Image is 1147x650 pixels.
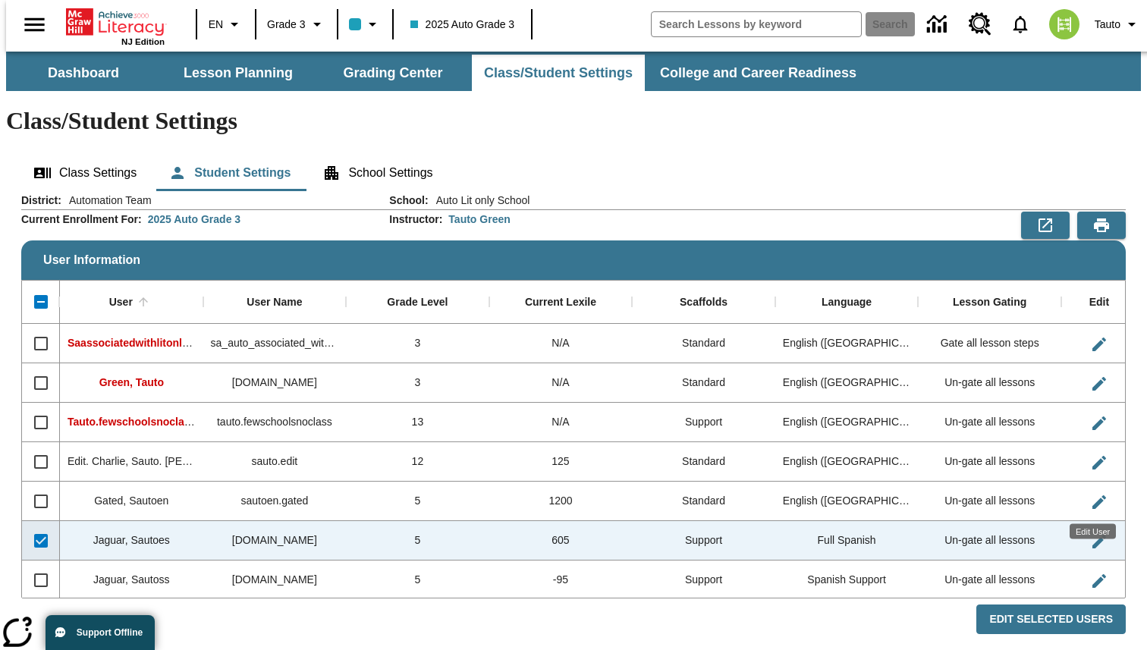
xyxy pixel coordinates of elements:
button: Profile/Settings [1089,11,1147,38]
span: Auto Lit only School [429,193,530,208]
span: Automation Team [61,193,152,208]
div: User [109,296,133,309]
div: 5 [346,561,489,600]
div: Un-gate all lessons [918,561,1061,600]
div: SubNavbar [6,55,870,91]
span: Gated, Sautoen [94,495,168,507]
a: Notifications [1001,5,1040,44]
a: Data Center [918,4,960,46]
button: Edit User [1084,408,1114,438]
button: Class color is light blue. Change class color [343,11,388,38]
div: Un-gate all lessons [918,442,1061,482]
span: Grade 3 [267,17,306,33]
div: sauto.edit [203,442,347,482]
div: English (US) [775,363,919,403]
button: Edit User [1084,487,1114,517]
button: Edit User [1084,447,1114,478]
button: School Settings [310,155,445,191]
div: 3 [346,324,489,363]
span: Green, Tauto [99,376,164,388]
button: Edit User [1084,526,1114,557]
div: Standard [632,363,775,403]
div: Edit [1089,296,1109,309]
div: sautoss.jaguar [203,561,347,600]
div: English (US) [775,403,919,442]
span: Tauto.fewschoolsnoclass, Tauto.fewschoolsnoclass [68,416,330,428]
span: 2025 Auto Grade 3 [410,17,515,33]
div: sautoen.gated [203,482,347,521]
div: User Name [247,296,302,309]
div: 13 [346,403,489,442]
div: Class/Student Settings [21,155,1126,191]
button: Open side menu [12,2,57,47]
img: avatar image [1049,9,1079,39]
button: Dashboard [8,55,159,91]
span: User Information [43,253,140,267]
button: Language: EN, Select a language [202,11,250,38]
div: Un-gate all lessons [918,363,1061,403]
div: Spanish Support [775,561,919,600]
div: Un-gate all lessons [918,403,1061,442]
div: sautoes.jaguar [203,521,347,561]
button: College and Career Readiness [648,55,869,91]
div: 3 [346,363,489,403]
button: Lesson Planning [162,55,314,91]
div: 125 [489,442,633,482]
button: Edit User [1084,369,1114,399]
div: Full Spanish [775,521,919,561]
h2: Instructor : [389,213,442,226]
div: Un-gate all lessons [918,482,1061,521]
div: 2025 Auto Grade 3 [148,212,240,227]
div: English (US) [775,482,919,521]
a: Home [66,7,165,37]
div: English (US) [775,324,919,363]
div: Standard [632,324,775,363]
button: Class/Student Settings [472,55,645,91]
div: Support [632,561,775,600]
div: 1200 [489,482,633,521]
div: Standard [632,442,775,482]
span: Edit. Charlie, Sauto. Charlie [68,455,253,467]
span: Jaguar, Sautoes [93,534,170,546]
button: Support Offline [46,615,155,650]
div: tauto.fewschoolsnoclass [203,403,347,442]
div: User Information [21,193,1126,635]
div: Home [66,5,165,46]
button: Edit Selected Users [976,604,1126,634]
button: Select a new avatar [1040,5,1089,44]
div: Language [822,296,872,309]
div: SubNavbar [6,52,1141,91]
div: Support [632,521,775,561]
span: NJ Edition [121,37,165,46]
div: 5 [346,482,489,521]
button: Class Settings [21,155,149,191]
span: EN [209,17,223,33]
div: Un-gate all lessons [918,521,1061,561]
div: Current Lexile [525,296,596,309]
span: Support Offline [77,627,143,638]
div: N/A [489,363,633,403]
div: 605 [489,521,633,561]
button: Student Settings [156,155,303,191]
h1: Class/Student Settings [6,107,1141,135]
div: Edit User [1070,524,1116,539]
div: N/A [489,324,633,363]
div: N/A [489,403,633,442]
div: Support [632,403,775,442]
h2: District : [21,194,61,207]
span: Tauto [1095,17,1120,33]
div: 12 [346,442,489,482]
div: -95 [489,561,633,600]
button: Edit User [1084,329,1114,360]
button: Grading Center [317,55,469,91]
div: Gate all lesson steps [918,324,1061,363]
button: Export to CSV [1021,212,1070,239]
div: English (US) [775,442,919,482]
h2: School : [389,194,428,207]
button: Edit User [1084,566,1114,596]
span: Jaguar, Sautoss [93,573,169,586]
input: search field [652,12,861,36]
div: sa_auto_associated_with_lit_only_classes [203,324,347,363]
h2: Current Enrollment For : [21,213,142,226]
span: Saassociatedwithlitonlyclasses, Saassociatedwithlitonlyclasses [68,337,391,349]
